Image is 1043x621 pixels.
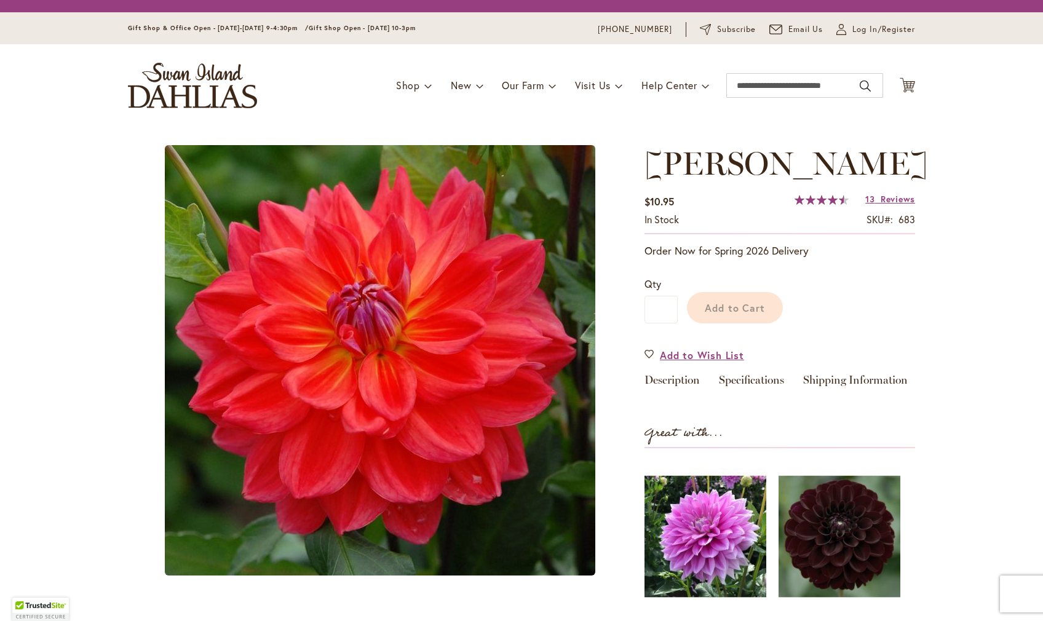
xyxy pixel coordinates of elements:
a: Add to Wish List [644,348,744,362]
div: 683 [898,213,915,227]
a: Specifications [719,374,784,392]
span: Gift Shop Open - [DATE] 10-3pm [309,24,416,32]
span: Visit Us [575,79,611,92]
span: Reviews [881,193,915,205]
a: [PHONE_NUMBER] [598,23,672,36]
a: Subscribe [700,23,756,36]
span: Qty [644,277,661,290]
span: Email Us [788,23,823,36]
span: Subscribe [717,23,756,36]
span: Our Farm [502,79,544,92]
a: store logo [128,63,257,108]
img: main product photo [165,145,595,576]
iframe: Launch Accessibility Center [9,577,44,612]
a: Log In/Register [836,23,915,36]
span: Shop [396,79,420,92]
div: Availability [644,213,679,227]
span: [PERSON_NAME] [644,144,928,183]
a: 13 Reviews [865,193,915,205]
a: Email Us [769,23,823,36]
span: $10.95 [644,195,674,208]
span: In stock [644,213,679,226]
span: Log In/Register [852,23,915,36]
span: 13 [865,193,874,205]
a: Description [644,374,700,392]
p: Order Now for Spring 2026 Delivery [644,243,915,258]
div: 91% [795,195,849,205]
a: Shipping Information [803,374,908,392]
button: Search [860,76,871,96]
img: LIGHTS OUT [779,461,900,613]
img: FERNCLIFF INSPIRATION [644,461,766,613]
strong: Great with... [644,423,723,443]
span: Help Center [641,79,697,92]
span: New [451,79,471,92]
strong: SKU [867,213,893,226]
div: Detailed Product Info [644,374,915,392]
span: Add to Wish List [660,348,744,362]
span: Gift Shop & Office Open - [DATE]-[DATE] 9-4:30pm / [128,24,309,32]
